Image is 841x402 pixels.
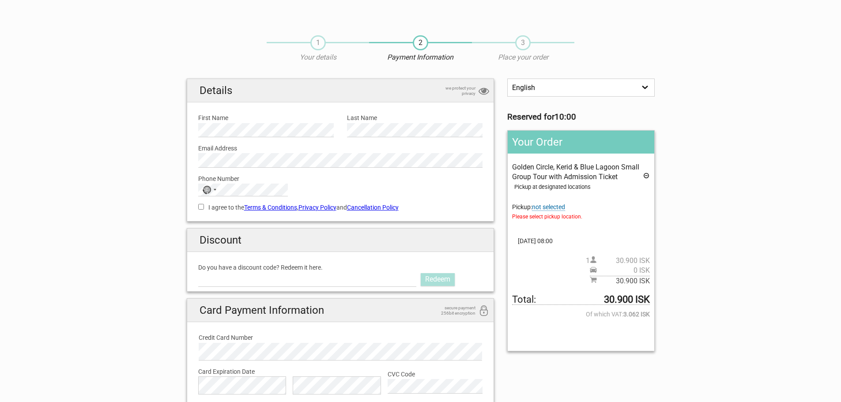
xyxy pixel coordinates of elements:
div: Pickup at designated locations [514,182,649,192]
span: [DATE] 08:00 [512,236,649,246]
p: Payment Information [369,53,471,62]
span: 1 [310,35,326,50]
h2: Card Payment Information [187,299,494,322]
span: Change pickup place [532,203,565,211]
label: I agree to the , and [198,203,483,212]
p: Your details [267,53,369,62]
a: Terms & Conditions [244,204,297,211]
h2: Details [187,79,494,102]
a: Redeem [421,273,455,286]
span: Pickup: [512,203,649,222]
span: 30.900 ISK [597,256,650,266]
strong: 10:00 [554,112,576,122]
span: 1 person(s) [586,256,650,266]
label: CVC Code [388,369,483,379]
a: Cancellation Policy [347,204,399,211]
label: Phone Number [198,174,483,184]
span: 30.900 ISK [597,276,650,286]
span: 3 [515,35,531,50]
label: Credit Card Number [199,333,483,342]
label: Do you have a discount code? Redeem it here. [198,263,483,272]
label: Email Address [198,143,483,153]
label: Card Expiration Date [198,367,483,376]
span: Total to be paid [512,295,649,305]
button: Selected country [199,184,221,195]
p: Place your order [472,53,574,62]
h3: Reserved for [507,112,654,122]
strong: 3.062 ISK [623,309,650,319]
label: First Name [198,113,334,123]
h2: Your Order [508,131,654,154]
i: 256bit encryption [479,305,489,317]
strong: 30.900 ISK [604,295,650,304]
span: we protect your privacy [431,86,475,96]
label: Last Name [347,113,483,123]
span: 0 ISK [597,266,650,275]
span: Of which VAT: [512,309,649,319]
span: 2 [413,35,428,50]
span: Please select pickup location. [512,212,649,222]
a: Privacy Policy [298,204,336,211]
span: secure payment 256bit encryption [431,305,475,316]
span: Pickup price [590,266,650,275]
h2: Discount [187,229,494,252]
i: privacy protection [479,86,489,98]
span: Golden Circle, Kerid & Blue Lagoon Small Group Tour with Admission Ticket [512,163,639,181]
span: Subtotal [590,276,650,286]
